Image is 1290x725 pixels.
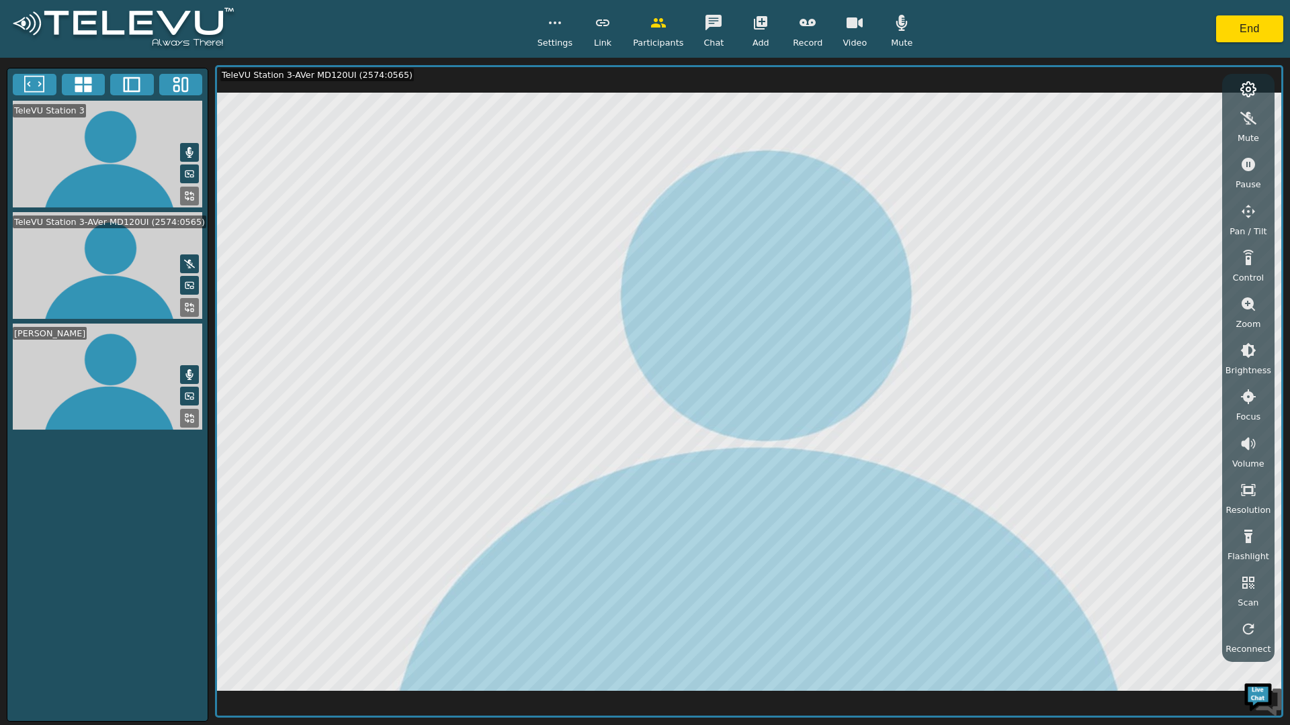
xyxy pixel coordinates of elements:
[1236,318,1260,330] span: Zoom
[78,169,185,305] span: We're online!
[1228,550,1269,563] span: Flashlight
[703,36,724,49] span: Chat
[1236,410,1261,423] span: Focus
[180,187,199,205] button: Replace Feed
[180,365,199,384] button: Mute
[220,7,253,39] div: Minimize live chat window
[1225,364,1271,377] span: Brightness
[62,74,105,95] button: 4x4
[180,387,199,405] button: Picture in Picture
[13,74,56,95] button: Fullscreen
[793,36,822,49] span: Record
[1238,596,1258,609] span: Scan
[537,36,573,49] span: Settings
[1225,642,1271,655] span: Reconnect
[7,367,256,414] textarea: Type your message and hit 'Enter'
[180,276,199,295] button: Picture in Picture
[1225,503,1271,516] span: Resolution
[7,4,240,54] img: logoWhite.png
[633,36,683,49] span: Participants
[180,164,199,183] button: Picture in Picture
[843,36,867,49] span: Video
[180,298,199,317] button: Replace Feed
[13,327,87,340] div: [PERSON_NAME]
[13,104,86,117] div: TeleVU Station 3
[1216,15,1283,42] button: End
[594,36,611,49] span: Link
[180,254,199,273] button: Mute
[180,409,199,428] button: Replace Feed
[70,70,226,88] div: Chat with us now
[752,36,769,49] span: Add
[1243,678,1283,718] img: Chat Widget
[1230,225,1266,238] span: Pan / Tilt
[159,74,203,95] button: Three Window Medium
[220,68,414,81] div: TeleVU Station 3-AVer MD120UI (2574:0565)
[891,36,912,49] span: Mute
[1236,178,1261,191] span: Pause
[23,62,56,96] img: d_736959983_company_1615157101543_736959983
[1238,132,1259,144] span: Mute
[180,143,199,162] button: Mute
[13,215,206,228] div: TeleVU Station 3-AVer MD120UI (2574:0565)
[110,74,154,95] button: Two Window Medium
[1233,271,1264,284] span: Control
[1232,457,1264,470] span: Volume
